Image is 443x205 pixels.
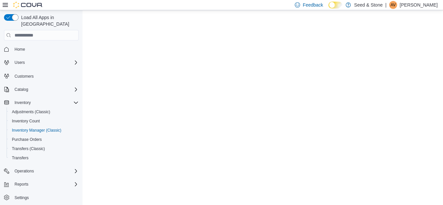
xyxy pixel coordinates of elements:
[9,136,45,143] a: Purchase Orders
[15,168,34,174] span: Operations
[400,1,438,9] p: [PERSON_NAME]
[12,59,79,66] span: Users
[354,1,383,9] p: Seed & Stone
[1,44,81,54] button: Home
[12,137,42,142] span: Purchase Orders
[12,99,79,107] span: Inventory
[1,98,81,107] button: Inventory
[389,1,397,9] div: Angela Van Groen
[12,72,79,80] span: Customers
[15,182,28,187] span: Reports
[15,195,29,200] span: Settings
[9,154,31,162] a: Transfers
[7,144,81,153] button: Transfers (Classic)
[13,2,43,8] img: Cova
[9,117,79,125] span: Inventory Count
[12,109,50,115] span: Adjustments (Classic)
[1,85,81,94] button: Catalog
[12,128,61,133] span: Inventory Manager (Classic)
[12,180,79,188] span: Reports
[15,60,25,65] span: Users
[12,45,79,53] span: Home
[328,2,342,9] input: Dark Mode
[12,99,33,107] button: Inventory
[12,167,37,175] button: Operations
[15,74,34,79] span: Customers
[1,71,81,81] button: Customers
[15,47,25,52] span: Home
[12,86,79,93] span: Catalog
[12,72,36,80] a: Customers
[9,117,43,125] a: Inventory Count
[1,167,81,176] button: Operations
[9,145,79,153] span: Transfers (Classic)
[1,58,81,67] button: Users
[9,126,79,134] span: Inventory Manager (Classic)
[7,126,81,135] button: Inventory Manager (Classic)
[9,154,79,162] span: Transfers
[18,14,79,27] span: Load All Apps in [GEOGRAPHIC_DATA]
[9,136,79,143] span: Purchase Orders
[12,167,79,175] span: Operations
[12,86,31,93] button: Catalog
[9,145,48,153] a: Transfers (Classic)
[12,180,31,188] button: Reports
[15,100,31,105] span: Inventory
[7,135,81,144] button: Purchase Orders
[1,180,81,189] button: Reports
[12,194,31,202] a: Settings
[385,1,387,9] p: |
[9,108,53,116] a: Adjustments (Classic)
[303,2,323,8] span: Feedback
[12,146,45,151] span: Transfers (Classic)
[9,108,79,116] span: Adjustments (Classic)
[12,59,27,66] button: Users
[9,126,64,134] a: Inventory Manager (Classic)
[12,118,40,124] span: Inventory Count
[7,153,81,163] button: Transfers
[7,116,81,126] button: Inventory Count
[7,107,81,116] button: Adjustments (Classic)
[391,1,395,9] span: AV
[12,155,28,161] span: Transfers
[12,193,79,202] span: Settings
[15,87,28,92] span: Catalog
[12,45,28,53] a: Home
[1,193,81,202] button: Settings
